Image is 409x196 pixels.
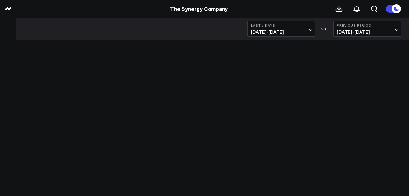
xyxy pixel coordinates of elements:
b: Last 7 Days [251,23,311,27]
button: Last 7 Days[DATE]-[DATE] [247,21,315,37]
button: Previous Period[DATE]-[DATE] [333,21,401,37]
b: Previous Period [337,23,397,27]
span: [DATE] - [DATE] [251,29,311,35]
div: VS [318,27,330,31]
span: [DATE] - [DATE] [337,29,397,35]
a: The Synergy Company [170,5,228,12]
